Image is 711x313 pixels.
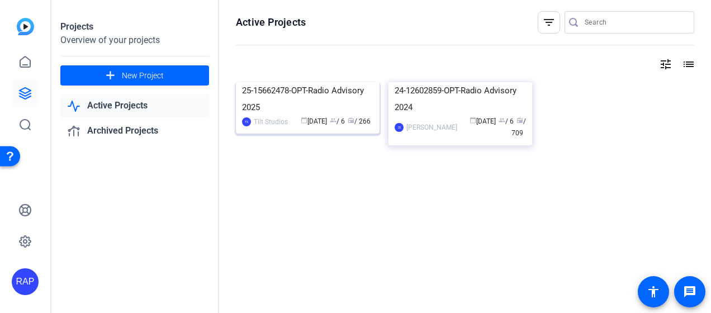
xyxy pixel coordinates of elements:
span: group [499,117,505,124]
a: Active Projects [60,94,209,117]
div: Projects [60,20,209,34]
div: 24-12602859-OPT-Radio Advisory 2024 [395,82,526,116]
mat-icon: tune [659,58,672,71]
span: calendar_today [470,117,476,124]
img: blue-gradient.svg [17,18,34,35]
h1: Active Projects [236,16,306,29]
mat-icon: list [681,58,694,71]
div: TS [242,117,251,126]
span: / 709 [511,117,526,137]
span: / 6 [499,117,514,125]
span: New Project [122,70,164,82]
span: group [330,117,336,124]
span: radio [348,117,354,124]
span: [DATE] [470,117,496,125]
mat-icon: filter_list [542,16,556,29]
span: radio [516,117,523,124]
span: / 6 [330,117,345,125]
mat-icon: add [103,69,117,83]
div: RAP [12,268,39,295]
div: [PERSON_NAME] [406,122,457,133]
a: Archived Projects [60,120,209,143]
div: Tilt Studios [254,116,288,127]
input: Search [585,16,685,29]
mat-icon: accessibility [647,285,660,298]
button: New Project [60,65,209,86]
span: / 266 [348,117,371,125]
div: 25-15662478-OPT-Radio Advisory 2025 [242,82,373,116]
div: Overview of your projects [60,34,209,47]
span: [DATE] [301,117,327,125]
mat-icon: message [683,285,696,298]
span: calendar_today [301,117,307,124]
div: JS [395,123,404,132]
